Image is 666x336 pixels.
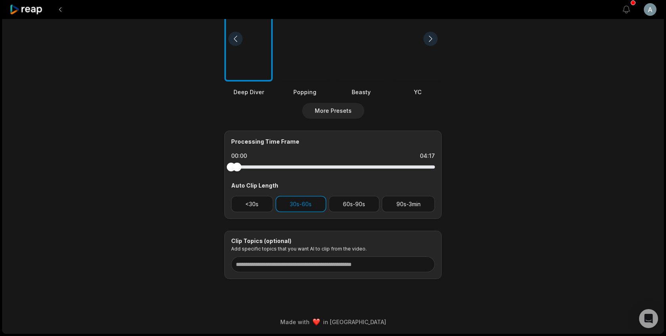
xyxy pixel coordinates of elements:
[281,88,329,96] div: Popping
[639,309,658,328] div: Open Intercom Messenger
[329,196,380,212] button: 60s-90s
[231,246,435,252] p: Add specific topics that you want AI to clip from the video.
[393,88,442,96] div: YC
[337,88,385,96] div: Beasty
[276,196,326,212] button: 30s-60s
[231,181,435,190] div: Auto Clip Length
[10,318,656,326] div: Made with in [GEOGRAPHIC_DATA]
[224,88,273,96] div: Deep Diver
[231,237,435,245] div: Clip Topics (optional)
[302,103,364,119] button: More Presets
[382,196,435,212] button: 90s-3min
[420,152,435,160] div: 04:17
[231,196,273,212] button: <30s
[313,319,320,326] img: heart emoji
[231,137,435,146] div: Processing Time Frame
[231,152,247,160] div: 00:00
